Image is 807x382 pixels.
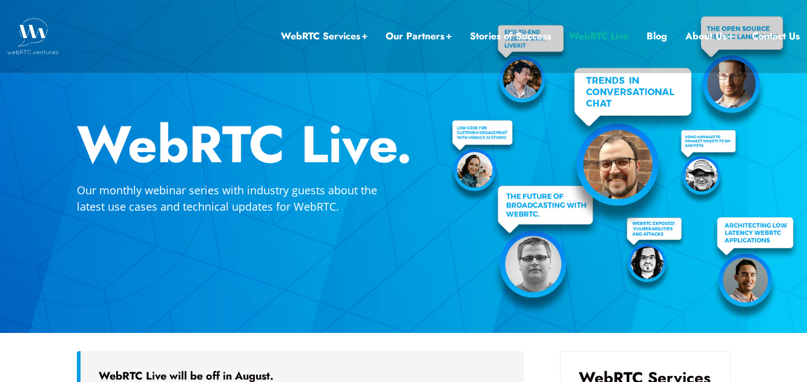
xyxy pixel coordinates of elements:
a: Our Partners [386,28,452,44]
a: WebRTC Live [569,28,628,44]
p: Our monthly webinar series with industry guests about the latest use cases and technical updates ... [77,182,404,215]
img: WebRTC.ventures [7,18,59,54]
a: Stories of Success [470,28,551,44]
a: Contact Us [752,28,800,44]
a: About Us [685,28,734,44]
h2: WebRTC Live. [77,119,731,170]
a: Blog [647,28,667,44]
a: WebRTC Services [281,28,367,44]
